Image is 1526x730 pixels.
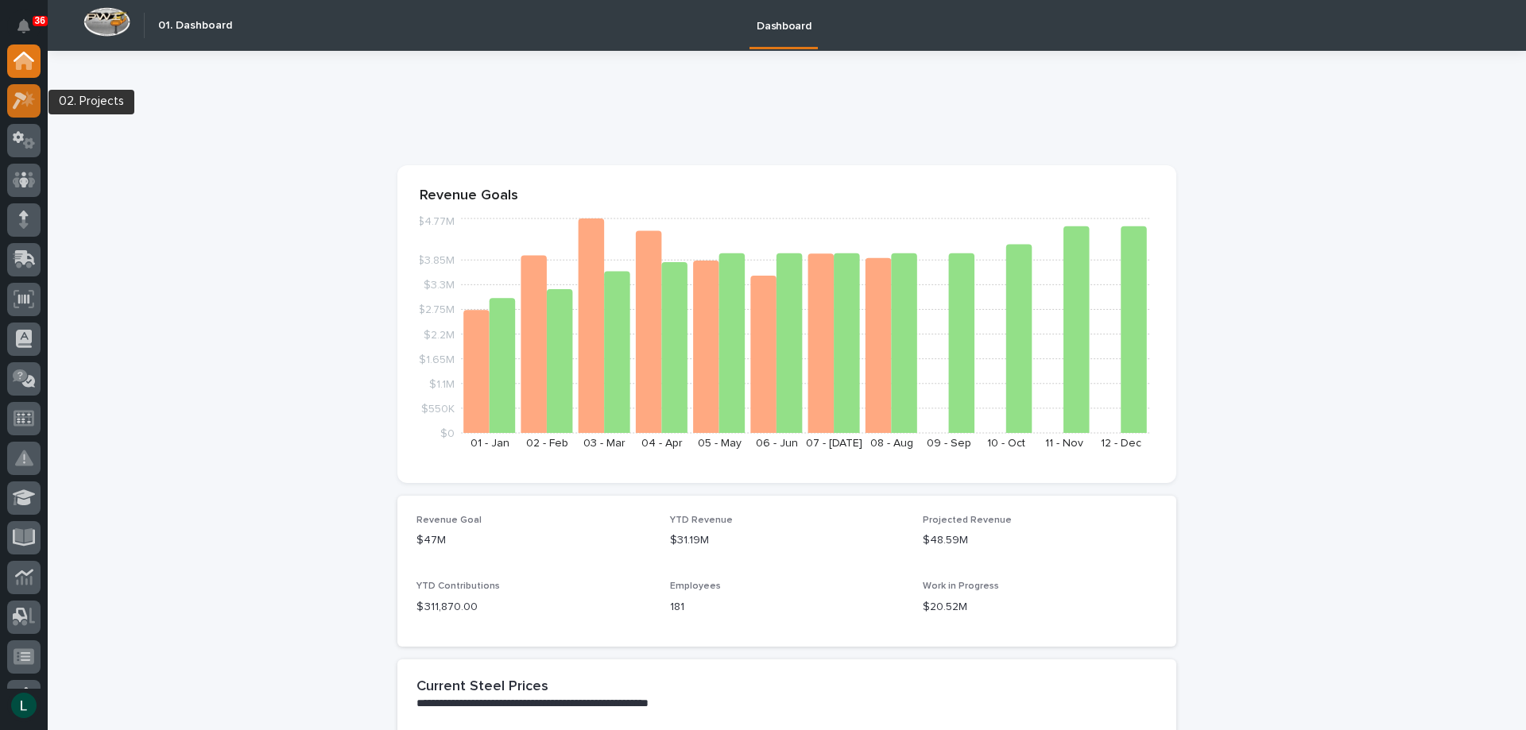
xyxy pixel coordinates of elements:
[83,7,130,37] img: Workspace Logo
[923,532,1157,549] p: $48.59M
[419,353,455,365] tspan: $1.65M
[416,599,651,616] p: $ 311,870.00
[440,428,455,439] tspan: $0
[641,438,683,449] text: 04 - Apr
[429,378,455,389] tspan: $1.1M
[698,438,742,449] text: 05 - May
[1045,438,1083,449] text: 11 - Nov
[417,255,455,266] tspan: $3.85M
[7,10,41,43] button: Notifications
[670,581,721,591] span: Employees
[416,678,548,696] h2: Current Steel Prices
[923,516,1012,525] span: Projected Revenue
[806,438,862,449] text: 07 - [DATE]
[20,19,41,44] div: Notifications36
[35,15,45,26] p: 36
[923,581,999,591] span: Work in Progress
[987,438,1025,449] text: 10 - Oct
[417,216,455,227] tspan: $4.77M
[670,532,904,549] p: $31.19M
[471,438,509,449] text: 01 - Jan
[670,599,904,616] p: 181
[424,280,455,291] tspan: $3.3M
[927,438,971,449] text: 09 - Sep
[424,329,455,340] tspan: $2.2M
[420,187,1154,205] p: Revenue Goals
[416,532,651,549] p: $47M
[526,438,568,449] text: 02 - Feb
[158,19,232,33] h2: 01. Dashboard
[418,304,455,315] tspan: $2.75M
[7,689,41,722] button: users-avatar
[583,438,626,449] text: 03 - Mar
[756,438,798,449] text: 06 - Jun
[1101,438,1141,449] text: 12 - Dec
[416,581,500,591] span: YTD Contributions
[670,516,733,525] span: YTD Revenue
[923,599,1157,616] p: $20.52M
[416,516,482,525] span: Revenue Goal
[870,438,913,449] text: 08 - Aug
[421,403,455,414] tspan: $550K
